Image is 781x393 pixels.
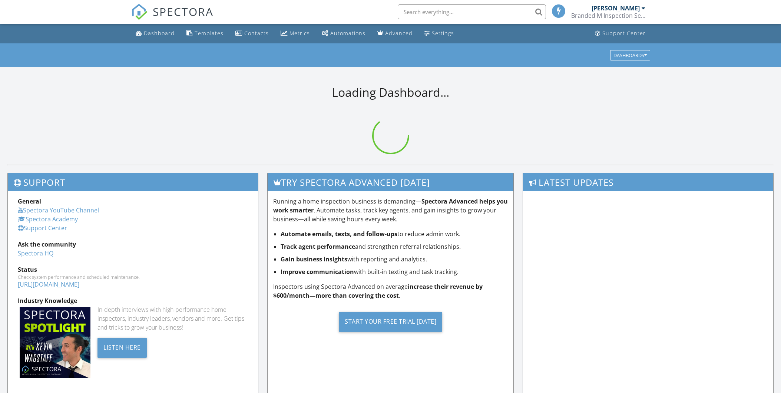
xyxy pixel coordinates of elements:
[281,229,508,238] li: to reduce admin work.
[398,4,546,19] input: Search everything...
[602,30,646,37] div: Support Center
[18,265,248,274] div: Status
[183,27,226,40] a: Templates
[97,343,147,351] a: Listen Here
[592,27,649,40] a: Support Center
[18,296,248,305] div: Industry Knowledge
[432,30,454,37] div: Settings
[281,255,347,263] strong: Gain business insights
[18,240,248,249] div: Ask the community
[330,30,365,37] div: Automations
[281,230,397,238] strong: Automate emails, texts, and follow-ups
[281,242,508,251] li: and strengthen referral relationships.
[281,268,354,276] strong: Improve communication
[610,50,650,60] button: Dashboards
[592,4,640,12] div: [PERSON_NAME]
[131,4,148,20] img: The Best Home Inspection Software - Spectora
[339,312,442,332] div: Start Your Free Trial [DATE]
[278,27,313,40] a: Metrics
[18,197,41,205] strong: General
[374,27,416,40] a: Advanced
[18,215,78,223] a: Spectora Academy
[281,255,508,264] li: with reporting and analytics.
[289,30,310,37] div: Metrics
[273,197,508,214] strong: Spectora Advanced helps you work smarter
[273,282,508,300] p: Inspectors using Spectora Advanced on average .
[131,10,214,26] a: SPECTORA
[268,173,513,191] h3: Try spectora advanced [DATE]
[18,206,99,214] a: Spectora YouTube Channel
[8,173,258,191] h3: Support
[273,197,508,224] p: Running a home inspection business is demanding— . Automate tasks, track key agents, and gain ins...
[144,30,175,37] div: Dashboard
[97,338,147,358] div: Listen Here
[133,27,178,40] a: Dashboard
[523,173,773,191] h3: Latest Updates
[97,305,248,332] div: In-depth interviews with high-performance home inspectors, industry leaders, vendors and more. Ge...
[421,27,457,40] a: Settings
[385,30,413,37] div: Advanced
[319,27,368,40] a: Automations (Basic)
[18,224,67,232] a: Support Center
[18,249,53,257] a: Spectora HQ
[195,30,224,37] div: Templates
[281,242,355,251] strong: Track agent performance
[571,12,645,19] div: Branded M Inspection Services
[281,267,508,276] li: with built-in texting and task tracking.
[613,53,647,58] div: Dashboards
[153,4,214,19] span: SPECTORA
[244,30,269,37] div: Contacts
[232,27,272,40] a: Contacts
[273,306,508,337] a: Start Your Free Trial [DATE]
[20,307,90,378] img: Spectoraspolightmain
[18,274,248,280] div: Check system performance and scheduled maintenance.
[18,280,79,288] a: [URL][DOMAIN_NAME]
[273,283,483,300] strong: increase their revenue by $600/month—more than covering the cost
